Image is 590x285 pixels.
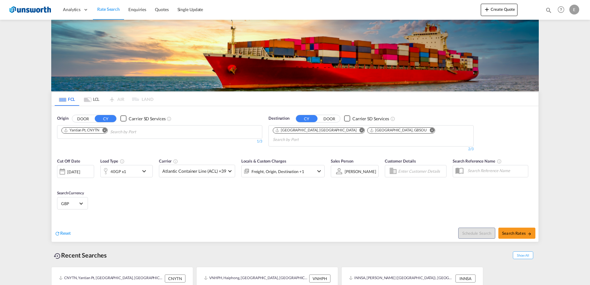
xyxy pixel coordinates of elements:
button: Remove [426,128,435,134]
button: Remove [355,128,364,134]
span: Rate Search [97,6,120,12]
div: London Gateway Port, GBLGP [275,128,356,133]
span: Quotes [155,7,168,12]
div: Southampton, GBSOU [369,128,427,133]
md-select: Select Currency: £ GBPUnited Kingdom Pound [60,199,85,208]
span: Atlantic Container Line (ACL) +39 [162,168,226,174]
span: Search Currency [57,191,84,195]
md-icon: Your search will be saved by the below given name [497,159,502,164]
span: Customer Details [385,159,416,163]
span: Reset [60,230,71,236]
span: Destination [268,115,289,122]
input: Search Reference Name [464,166,528,175]
div: Press delete to remove this chip. [64,128,101,133]
md-icon: icon-information-outline [120,159,125,164]
md-select: Sales Person: Emily Smith [344,167,377,176]
div: 40GP x1 [110,167,126,176]
input: Enter Customer Details [398,167,444,176]
md-chips-wrap: Chips container. Use arrow keys to select chips. [272,126,470,145]
md-checkbox: Checkbox No Ink [120,115,165,122]
div: CNYTN, Yantian Pt, China, Greater China & Far East Asia, Asia Pacific [59,275,163,283]
div: Recent Searches [51,248,109,262]
span: Show All [513,251,533,259]
div: VNHPH, Haiphong, Viet Nam, South East Asia, Asia Pacific [204,275,308,283]
span: Analytics [63,6,81,13]
span: Search Rates [502,231,532,236]
md-icon: icon-chevron-down [315,167,323,175]
button: DOOR [72,115,94,122]
button: DOOR [318,115,340,122]
div: icon-refreshReset [55,230,71,237]
div: INNSA, Jawaharlal Nehru (Nhava Sheva), India, Indian Subcontinent, Asia Pacific [349,275,454,283]
md-icon: icon-backup-restore [54,252,61,260]
div: [DATE] [67,169,80,175]
div: 40GP x1icon-chevron-down [100,165,153,177]
div: Press delete to remove this chip. [275,128,358,133]
span: Locals & Custom Charges [241,159,286,163]
md-tab-item: LCL [79,92,104,106]
span: Single Update [177,7,203,12]
div: Freight Origin Destination Factory Stuffingicon-chevron-down [241,165,325,177]
span: Load Type [100,159,125,163]
md-icon: icon-plus 400-fg [483,6,491,13]
md-checkbox: Checkbox No Ink [344,115,389,122]
md-icon: icon-magnify [545,7,552,14]
div: VNHPH [309,275,330,283]
md-datepicker: Select [57,177,62,186]
img: 3748d800213711f08852f18dcb6d8936.jpg [9,3,51,17]
img: LCL+%26+FCL+BACKGROUND.png [51,20,539,91]
div: Help [556,4,569,15]
span: Enquiries [128,7,146,12]
div: Press delete to remove this chip. [369,128,428,133]
span: GBP [61,201,78,206]
md-icon: Unchecked: Search for CY (Container Yard) services for all selected carriers.Checked : Search for... [390,116,395,121]
button: CY [95,115,116,122]
span: Help [556,4,566,15]
button: icon-plus 400-fgCreate Quote [481,4,517,16]
div: [PERSON_NAME] [345,169,376,174]
div: OriginDOOR CY Checkbox No InkUnchecked: Search for CY (Container Yard) services for all selected ... [52,106,538,242]
div: INNSA [455,275,476,283]
div: E [569,5,579,14]
md-icon: Unchecked: Search for CY (Container Yard) services for all selected carriers.Checked : Search for... [167,116,172,121]
div: [DATE] [57,165,94,178]
span: Carrier [159,159,178,163]
div: CNYTN [165,275,185,283]
md-tab-item: FCL [55,92,79,106]
div: Yantian Pt, CNYTN [64,128,99,133]
span: Origin [57,115,68,122]
input: Chips input. [273,135,331,145]
span: Sales Person [331,159,353,163]
input: Chips input. [110,127,169,137]
div: icon-magnify [545,7,552,16]
div: 2/3 [268,147,474,152]
span: Search Reference Name [453,159,502,163]
div: 1/3 [57,139,262,144]
div: Carrier SD Services [352,116,389,122]
md-pagination-wrapper: Use the left and right arrow keys to navigate between tabs [55,92,153,106]
button: Search Ratesicon-arrow-right [498,228,535,239]
button: CY [296,115,318,122]
button: Remove [98,128,107,134]
div: Carrier SD Services [129,116,165,122]
md-chips-wrap: Chips container. Use arrow keys to select chips. [60,126,171,137]
md-icon: The selected Trucker/Carrierwill be displayed in the rate results If the rates are from another f... [173,159,178,164]
button: Note: By default Schedule search will only considerorigin ports, destination ports and cut off da... [458,228,495,239]
md-icon: icon-chevron-down [140,167,151,175]
span: Cut Off Date [57,159,80,163]
md-icon: icon-arrow-right [527,232,532,236]
md-icon: icon-refresh [55,231,60,236]
div: Freight Origin Destination Factory Stuffing [251,167,304,176]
